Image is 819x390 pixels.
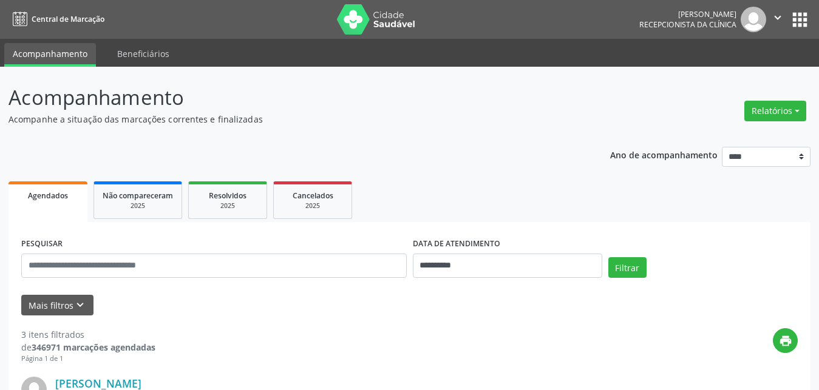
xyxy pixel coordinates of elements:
a: Beneficiários [109,43,178,64]
strong: 346971 marcações agendadas [32,341,155,353]
span: Central de Marcação [32,14,104,24]
p: Acompanhamento [8,82,570,113]
div: [PERSON_NAME] [639,9,736,19]
div: 2025 [282,201,343,210]
p: Ano de acompanhamento [610,147,718,162]
button: Relatórios [744,101,806,121]
a: Central de Marcação [8,9,104,29]
button:  [766,7,789,32]
a: Acompanhamento [4,43,96,67]
label: PESQUISAR [21,235,63,254]
button: Mais filtroskeyboard_arrow_down [21,295,93,316]
button: print [773,328,798,353]
span: Agendados [28,190,68,201]
img: img [741,7,766,32]
label: DATA DE ATENDIMENTO [413,235,500,254]
div: Página 1 de 1 [21,354,155,364]
span: Cancelados [293,190,333,201]
span: Recepcionista da clínica [639,19,736,30]
a: [PERSON_NAME] [55,377,141,390]
div: 2025 [103,201,173,210]
span: Não compareceram [103,190,173,201]
p: Acompanhe a situação das marcações correntes e finalizadas [8,113,570,126]
i: keyboard_arrow_down [73,298,87,312]
div: 3 itens filtrados [21,328,155,341]
i: print [779,334,792,348]
span: Resolvidos [209,190,246,201]
button: apps [789,9,811,30]
div: de [21,341,155,354]
div: 2025 [197,201,258,210]
button: Filtrar [608,257,647,278]
i:  [771,11,784,24]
